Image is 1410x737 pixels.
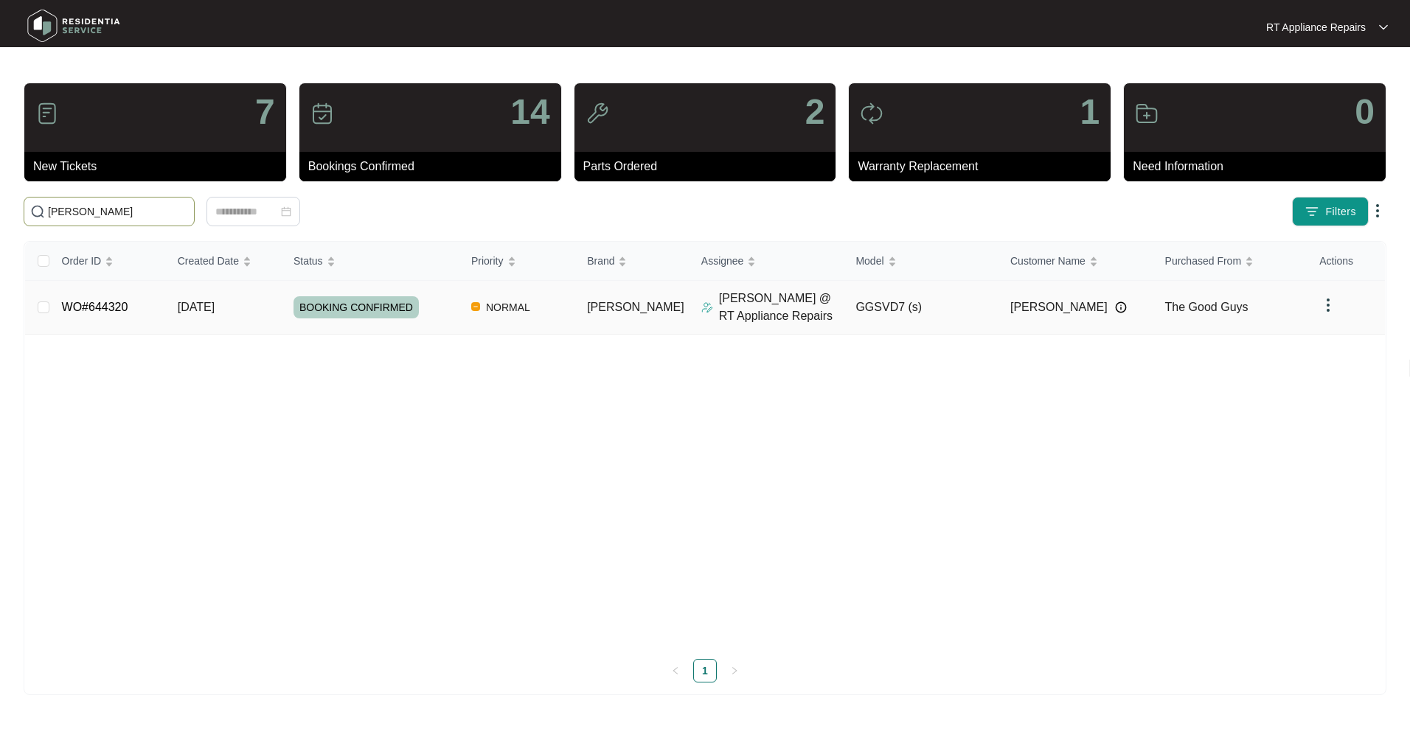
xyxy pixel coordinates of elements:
[694,660,716,682] a: 1
[166,242,282,281] th: Created Date
[1355,94,1375,130] p: 0
[690,242,844,281] th: Assignee
[1292,197,1369,226] button: filter iconFilters
[1369,202,1386,220] img: dropdown arrow
[858,158,1111,175] p: Warranty Replacement
[294,296,419,318] span: BOOKING CONFIRMED
[1165,301,1248,313] span: The Good Guys
[693,659,717,682] li: 1
[723,659,746,682] li: Next Page
[1379,24,1388,31] img: dropdown arrow
[805,94,825,130] p: 2
[1010,298,1108,316] span: [PERSON_NAME]
[62,253,102,269] span: Order ID
[1319,296,1337,314] img: dropdown arrow
[587,301,684,313] span: [PERSON_NAME]
[575,242,690,281] th: Brand
[255,94,275,130] p: 7
[664,659,687,682] li: Previous Page
[1165,253,1241,269] span: Purchased From
[282,242,459,281] th: Status
[62,301,128,313] a: WO#644320
[30,204,45,219] img: search-icon
[33,158,286,175] p: New Tickets
[459,242,575,281] th: Priority
[510,94,549,130] p: 14
[1266,20,1366,35] p: RT Appliance Repairs
[48,203,188,220] input: Search by Order Id, Assignee Name, Customer Name, Brand and Model
[471,302,480,311] img: Vercel Logo
[1325,204,1356,220] span: Filters
[1115,301,1127,313] img: Info icon
[1305,204,1319,219] img: filter icon
[1135,102,1159,125] img: icon
[719,290,844,325] p: [PERSON_NAME] @ RT Appliance Repairs
[701,253,744,269] span: Assignee
[844,242,999,281] th: Model
[671,666,680,675] span: left
[178,253,239,269] span: Created Date
[178,301,215,313] span: [DATE]
[1133,158,1386,175] p: Need Information
[664,659,687,682] button: left
[587,253,614,269] span: Brand
[855,253,883,269] span: Model
[50,242,166,281] th: Order ID
[586,102,609,125] img: icon
[35,102,59,125] img: icon
[860,102,883,125] img: icon
[730,666,739,675] span: right
[723,659,746,682] button: right
[1080,94,1100,130] p: 1
[308,158,561,175] p: Bookings Confirmed
[1010,253,1086,269] span: Customer Name
[583,158,836,175] p: Parts Ordered
[22,4,125,48] img: residentia service logo
[294,253,323,269] span: Status
[999,242,1153,281] th: Customer Name
[844,281,999,335] td: GGSVD7 (s)
[480,298,536,316] span: NORMAL
[1153,242,1308,281] th: Purchased From
[701,301,713,313] img: Assigner Icon
[1307,242,1385,281] th: Actions
[310,102,334,125] img: icon
[471,253,504,269] span: Priority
